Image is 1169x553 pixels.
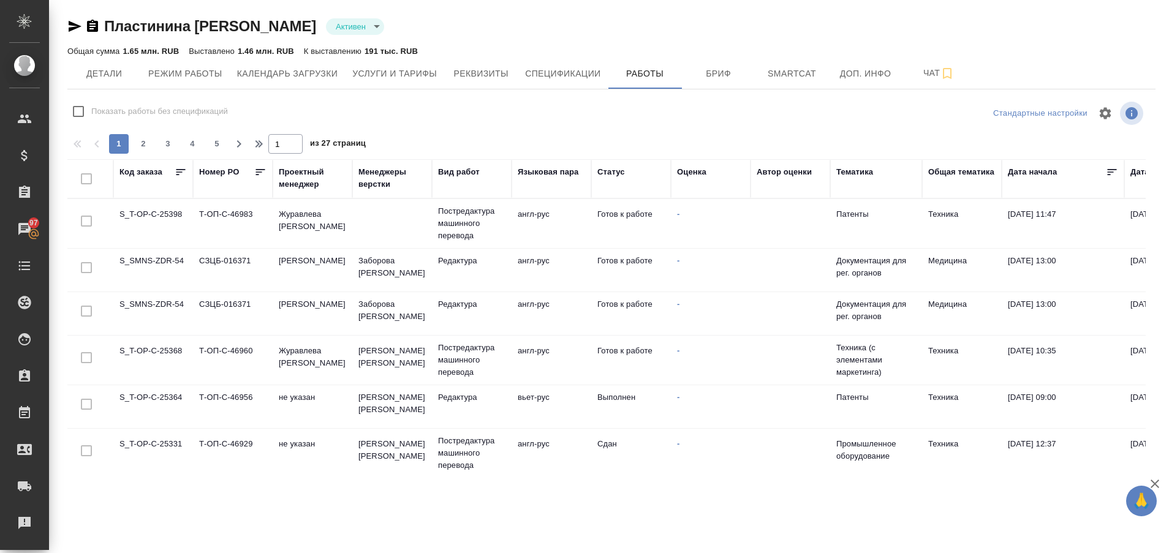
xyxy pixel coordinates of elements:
[238,47,294,56] p: 1.46 млн. RUB
[183,134,202,154] button: 4
[591,292,671,335] td: Готов к работе
[134,134,153,154] button: 2
[352,339,432,382] td: [PERSON_NAME] [PERSON_NAME]
[193,385,273,428] td: Т-ОП-С-46956
[836,342,916,378] p: Техника (с элементами маркетинга)
[438,342,505,378] p: Постредактура машинного перевода
[193,202,273,245] td: Т-ОП-С-46983
[207,138,227,150] span: 5
[193,292,273,335] td: СЗЦБ-016371
[677,393,679,402] a: -
[1002,292,1124,335] td: [DATE] 13:00
[677,346,679,355] a: -
[677,256,679,265] a: -
[113,202,193,245] td: S_T-OP-C-25398
[512,385,591,428] td: вьет-рус
[616,66,675,81] span: Работы
[134,138,153,150] span: 2
[1002,432,1124,475] td: [DATE] 12:37
[677,166,706,178] div: Оценка
[836,255,916,279] p: Документация для рег. органов
[1002,339,1124,382] td: [DATE] 10:35
[279,166,346,190] div: Проектный менеджер
[67,19,82,34] button: Скопировать ссылку для ЯМессенджера
[158,138,178,150] span: 3
[189,47,238,56] p: Выставлено
[273,432,352,475] td: не указан
[193,432,273,475] td: Т-ОП-С-46929
[237,66,338,81] span: Календарь загрузки
[677,209,679,219] a: -
[438,391,505,404] p: Редактура
[113,249,193,292] td: S_SMNS-ZDR-54
[990,104,1091,123] div: split button
[273,292,352,335] td: [PERSON_NAME]
[113,385,193,428] td: S_T-OP-C-25364
[591,432,671,475] td: Сдан
[273,249,352,292] td: [PERSON_NAME]
[512,202,591,245] td: англ-рус
[438,298,505,310] p: Редактура
[591,249,671,292] td: Готов к работе
[1002,249,1124,292] td: [DATE] 13:00
[940,66,955,81] svg: Подписаться
[1008,166,1057,178] div: Дата начала
[193,339,273,382] td: Т-ОП-С-46960
[207,134,227,154] button: 5
[689,66,748,81] span: Бриф
[75,66,134,81] span: Детали
[352,432,432,475] td: [PERSON_NAME] [PERSON_NAME]
[365,47,418,56] p: 191 тыс. RUB
[22,217,45,229] span: 97
[922,432,1002,475] td: Техника
[452,66,510,81] span: Реквизиты
[512,339,591,382] td: англ-рус
[3,214,46,244] a: 97
[273,339,352,382] td: Журавлева [PERSON_NAME]
[591,202,671,245] td: Готов к работе
[113,432,193,475] td: S_T-OP-C-25331
[597,166,625,178] div: Статус
[193,249,273,292] td: СЗЦБ-016371
[352,66,437,81] span: Услуги и тарифы
[591,385,671,428] td: Выполнен
[922,339,1002,382] td: Техника
[67,47,123,56] p: Общая сумма
[1120,102,1146,125] span: Посмотреть информацию
[123,47,179,56] p: 1.65 млн. RUB
[199,166,239,178] div: Номер PO
[922,292,1002,335] td: Медицина
[591,339,671,382] td: Готов к работе
[1091,99,1120,128] span: Настроить таблицу
[352,292,432,335] td: Заборова [PERSON_NAME]
[512,249,591,292] td: англ-рус
[332,21,369,32] button: Активен
[1002,385,1124,428] td: [DATE] 09:00
[922,249,1002,292] td: Медицина
[922,385,1002,428] td: Техника
[757,166,812,178] div: Автор оценки
[512,292,591,335] td: англ-рус
[677,439,679,448] a: -
[113,292,193,335] td: S_SMNS-ZDR-54
[358,166,426,190] div: Менеджеры верстки
[113,339,193,382] td: S_T-OP-C-25368
[85,19,100,34] button: Скопировать ссылку
[310,136,366,154] span: из 27 страниц
[836,166,873,178] div: Тематика
[438,205,505,242] p: Постредактура машинного перевода
[273,385,352,428] td: не указан
[922,202,1002,245] td: Техника
[836,391,916,404] p: Патенты
[836,208,916,220] p: Патенты
[836,298,916,323] p: Документация для рег. органов
[512,432,591,475] td: англ-рус
[836,438,916,462] p: Промышленное оборудование
[326,18,384,35] div: Активен
[1002,202,1124,245] td: [DATE] 11:47
[438,166,480,178] div: Вид работ
[104,18,316,34] a: Пластинина [PERSON_NAME]
[910,66,969,81] span: Чат
[518,166,579,178] div: Языковая пара
[1131,488,1152,514] span: 🙏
